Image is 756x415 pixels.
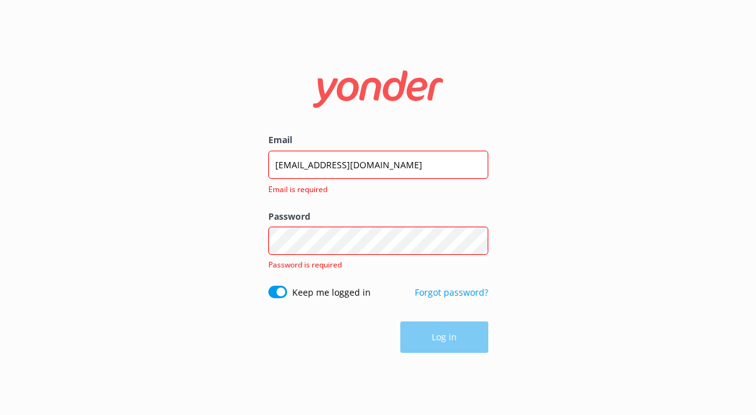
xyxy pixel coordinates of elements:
[463,229,488,254] button: Show password
[268,133,488,147] label: Email
[292,286,371,299] label: Keep me logged in
[415,286,488,298] a: Forgot password?
[268,210,488,224] label: Password
[268,151,488,179] input: user@emailaddress.com
[268,183,481,195] span: Email is required
[268,259,342,270] span: Password is required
